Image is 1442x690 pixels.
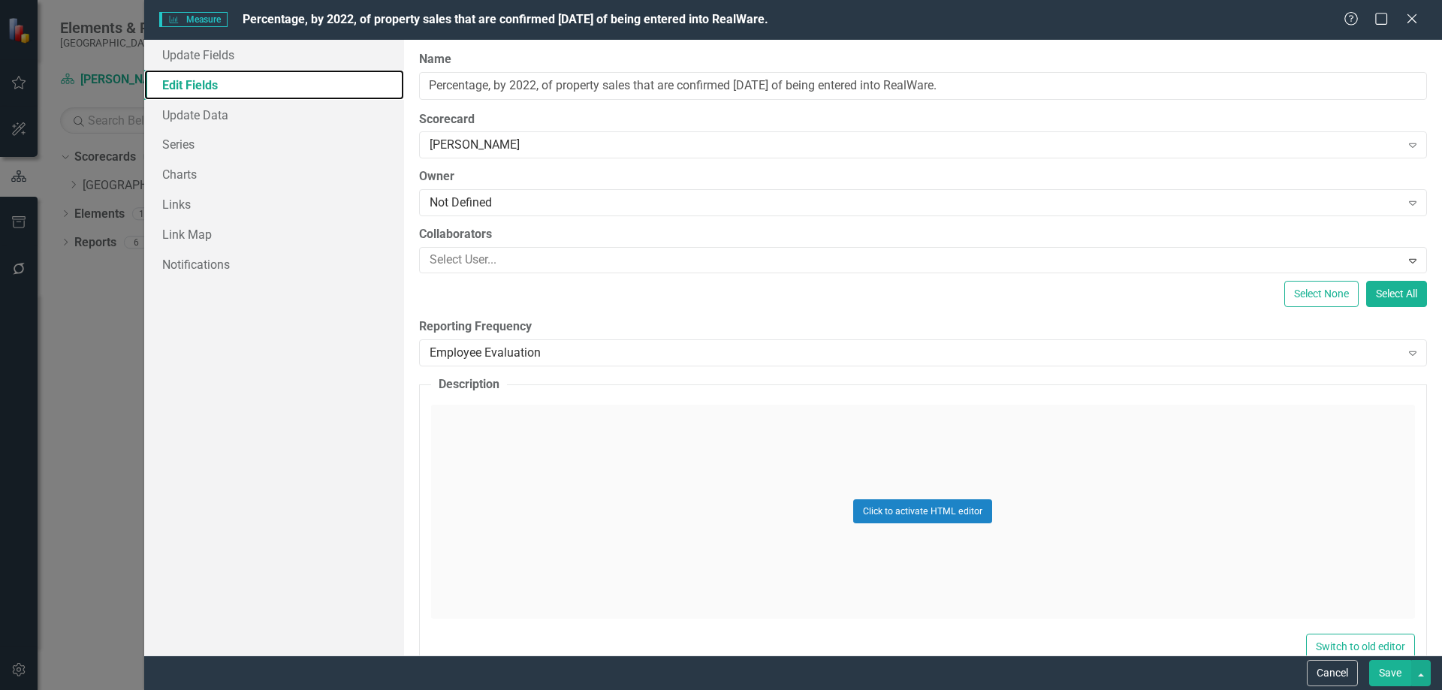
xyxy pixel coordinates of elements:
button: Click to activate HTML editor [853,499,992,523]
label: Collaborators [419,226,1427,243]
label: Scorecard [419,111,1427,128]
button: Cancel [1307,660,1358,686]
button: Save [1369,660,1411,686]
div: Employee Evaluation [430,345,1401,362]
div: Not Defined [430,194,1401,212]
legend: Description [431,376,507,393]
label: Owner [419,168,1427,185]
a: Series [144,129,404,159]
div: [PERSON_NAME] [430,137,1401,154]
label: Name [419,51,1427,68]
span: Percentage, by 2022, of property sales that are confirmed [DATE] of being entered into RealWare. [243,12,768,26]
button: Select All [1366,281,1427,307]
a: Charts [144,159,404,189]
a: Edit Fields [144,70,404,100]
a: Link Map [144,219,404,249]
a: Notifications [144,249,404,279]
button: Select None [1284,281,1359,307]
input: Measure Name [419,72,1427,100]
a: Links [144,189,404,219]
a: Update Fields [144,40,404,70]
a: Update Data [144,100,404,130]
label: Reporting Frequency [419,318,1427,336]
span: Measure [159,12,228,27]
button: Switch to old editor [1306,634,1415,660]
